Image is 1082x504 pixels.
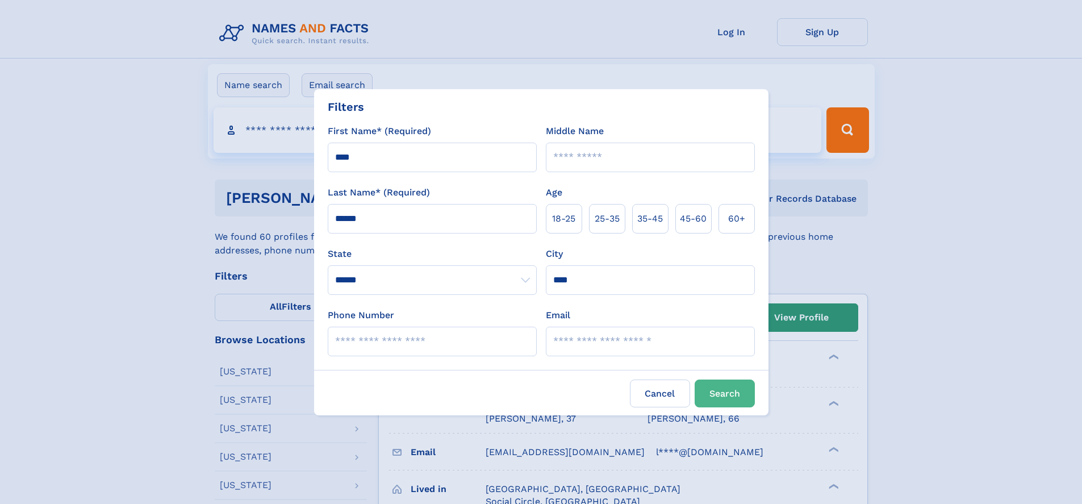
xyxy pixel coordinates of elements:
span: 25‑35 [595,212,620,226]
span: 60+ [728,212,745,226]
label: Phone Number [328,309,394,322]
span: 18‑25 [552,212,575,226]
div: Filters [328,98,364,115]
label: Age [546,186,562,199]
label: City [546,247,563,261]
span: 35‑45 [637,212,663,226]
span: 45‑60 [680,212,707,226]
label: Last Name* (Required) [328,186,430,199]
label: Email [546,309,570,322]
label: Middle Name [546,124,604,138]
label: First Name* (Required) [328,124,431,138]
button: Search [695,380,755,407]
label: Cancel [630,380,690,407]
label: State [328,247,537,261]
